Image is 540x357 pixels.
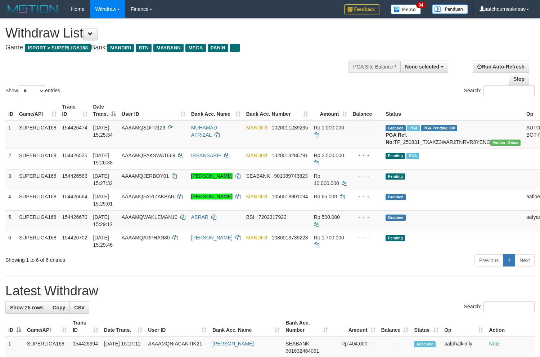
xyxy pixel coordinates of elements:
[271,125,308,131] span: Copy 1020011289235 to clipboard
[5,231,16,251] td: 6
[314,125,344,131] span: Rp 1.000.000
[246,194,267,199] span: MANDIRI
[406,153,419,159] span: Marked by aafsoumeymey
[483,85,535,96] input: Search:
[101,316,145,337] th: Date Trans.: activate to sort column ascending
[5,100,16,121] th: ID
[16,121,59,149] td: SUPERLIGA168
[5,284,535,298] h1: Latest Withdraw
[474,254,503,266] a: Previous
[464,85,535,96] label: Search:
[24,316,70,337] th: Game/API: activate to sort column ascending
[122,153,175,158] span: AAAAMQPAKSWAT669
[153,44,184,52] span: MAYBANK
[5,44,353,51] h4: Game: Bank:
[258,214,287,220] span: Copy 7202317922 to clipboard
[353,213,380,221] div: - - -
[230,44,240,52] span: ...
[271,153,308,158] span: Copy 1020013286791 to clipboard
[246,125,267,131] span: MANDIRI
[69,301,89,314] a: CSV
[391,4,421,14] img: Button%20Memo.svg
[348,61,400,73] div: PGA Site Balance /
[18,85,45,96] select: Showentries
[509,73,529,85] a: Stop
[483,301,535,312] input: Search:
[62,153,87,158] span: 154426525
[122,214,177,220] span: AAAAMQWAKLEMAN10
[191,153,221,158] a: IRSANSARIF
[122,173,169,179] span: AAAAMQJERBOY01
[386,173,405,180] span: Pending
[311,100,350,121] th: Amount: activate to sort column ascending
[314,214,340,220] span: Rp 500.000
[515,254,535,266] a: Next
[191,235,233,241] a: [PERSON_NAME]
[59,100,90,121] th: Trans ID: activate to sort column ascending
[411,316,441,337] th: Status: activate to sort column ascending
[490,140,521,146] span: Vendor URL: https://trx31.1velocity.biz
[283,316,331,337] th: Bank Acc. Number: activate to sort column ascending
[350,100,383,121] th: Balance
[274,173,307,179] span: Copy 901089743823 to clipboard
[386,194,406,200] span: Grabbed
[5,4,60,14] img: MOTION_logo.png
[331,316,378,337] th: Amount: activate to sort column ascending
[271,235,308,241] span: Copy 1080013739223 to clipboard
[93,125,113,138] span: [DATE] 15:25:34
[386,235,405,241] span: Pending
[122,235,170,241] span: AAAAMQARPHAN80
[383,121,523,149] td: TF_250831_TXAXZ3WAR2TNRVR8YENO
[246,214,255,220] span: BSI
[441,316,486,337] th: Op: activate to sort column ascending
[464,301,535,312] label: Search:
[25,44,91,52] span: ISPORT > SUPERLIGA168
[353,124,380,131] div: - - -
[145,316,210,337] th: User ID: activate to sort column ascending
[5,190,16,210] td: 4
[271,194,308,199] span: Copy 1050018901094 to clipboard
[93,235,113,248] span: [DATE] 15:29:46
[16,190,59,210] td: SUPERLIGA168
[353,152,380,159] div: - - -
[486,316,535,337] th: Action
[314,194,337,199] span: Rp 65.000
[314,173,339,186] span: Rp 10.000.000
[48,301,70,314] a: Copy
[5,254,220,264] div: Showing 1 to 6 of 6 entries
[243,100,311,121] th: Bank Acc. Number: activate to sort column ascending
[246,173,270,179] span: SEABANK
[386,215,406,221] span: Grabbed
[188,100,243,121] th: Bank Acc. Name: activate to sort column ascending
[314,153,344,158] span: Rp 2.500.000
[421,125,457,131] span: PGA Pending
[246,235,267,241] span: MANDIRI
[489,341,500,347] a: Note
[62,214,87,220] span: 154426670
[16,169,59,190] td: SUPERLIGA168
[122,194,175,199] span: AAAAMQFARIZAKBAR
[191,214,208,220] a: ABRAR
[5,210,16,231] td: 5
[405,64,439,70] span: None selected
[5,316,24,337] th: ID: activate to sort column descending
[285,348,319,354] span: Copy 901632464091 to clipboard
[93,153,113,166] span: [DATE] 15:26:38
[432,4,468,14] img: panduan.png
[62,194,87,199] span: 154426664
[414,341,436,347] span: Accepted
[136,44,152,52] span: BTN
[353,234,380,241] div: - - -
[212,341,254,347] a: [PERSON_NAME]
[70,316,101,337] th: Trans ID: activate to sort column ascending
[416,2,426,8] span: 34
[62,125,87,131] span: 154426474
[16,100,59,121] th: Game/API: activate to sort column ascending
[378,316,411,337] th: Balance: activate to sort column ascending
[285,341,309,347] span: SEABANK
[383,100,523,121] th: Status
[5,169,16,190] td: 3
[386,132,407,145] b: PGA Ref. No:
[62,173,87,179] span: 154426583
[16,149,59,169] td: SUPERLIGA168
